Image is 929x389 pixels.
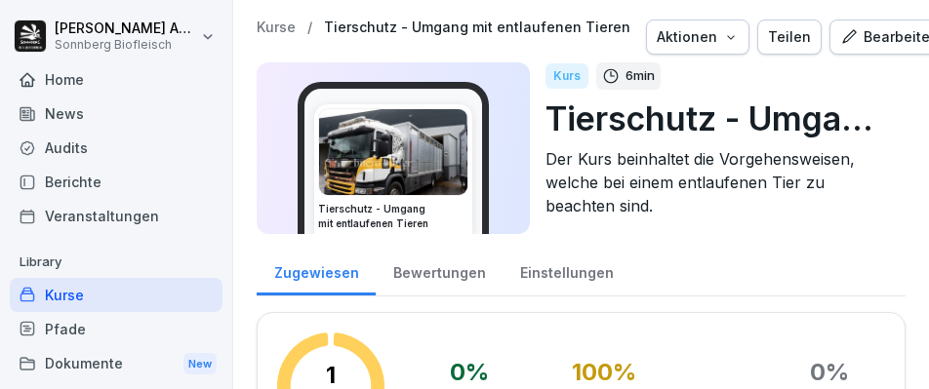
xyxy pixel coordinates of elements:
a: Home [10,62,222,97]
p: Der Kurs beinhaltet die Vorgehensweisen, welche bei einem entlaufenen Tier zu beachten sind. [545,147,890,217]
a: Tierschutz - Umgang mit entlaufenen Tieren [324,19,630,36]
a: DokumenteNew [10,346,222,382]
a: Zugewiesen [257,246,376,295]
img: bamexjacmri6zjb590eznjuv.png [319,109,467,195]
a: Kurse [10,278,222,312]
p: / [307,19,312,36]
a: Pfade [10,312,222,346]
div: 0 % [810,361,849,384]
a: Berichte [10,165,222,199]
div: 0 % [450,361,489,384]
div: Aktionen [657,26,739,48]
button: Teilen [757,19,822,55]
a: Veranstaltungen [10,199,222,233]
p: Library [10,247,222,278]
div: New [183,353,217,375]
a: Audits [10,131,222,165]
p: [PERSON_NAME] Anibas [55,20,197,37]
p: 1 [326,364,336,387]
a: Einstellungen [503,246,630,295]
div: Dokumente [10,346,222,382]
p: Tierschutz - Umgang mit entlaufenen Tieren [545,94,890,143]
div: 100 % [572,361,636,384]
a: Bewertungen [376,246,503,295]
p: Sonnberg Biofleisch [55,38,197,52]
div: Teilen [768,26,811,48]
a: Kurse [257,19,296,36]
div: Kurs [545,63,588,89]
a: News [10,97,222,131]
h3: Tierschutz - Umgang mit entlaufenen Tieren [318,202,468,231]
button: Aktionen [646,19,749,55]
p: 6 min [626,66,655,86]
